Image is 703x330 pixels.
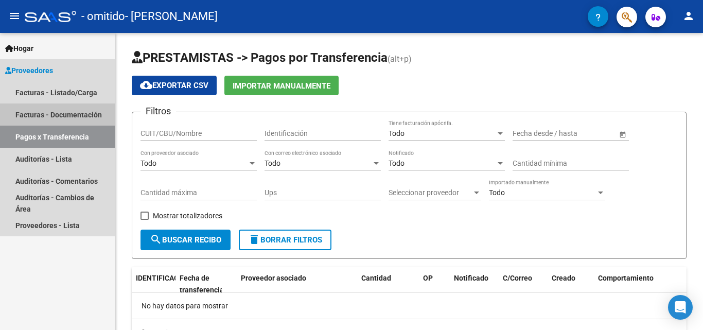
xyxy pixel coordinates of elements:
datatable-header-cell: Creado [548,267,594,312]
font: Proveedor asociado [241,274,306,282]
font: Cantidad [361,274,391,282]
font: No hay datos para mostrar [142,302,228,310]
datatable-header-cell: Fecha de transferencia [175,267,222,312]
font: Todo [489,188,505,197]
font: Comportamiento [598,274,654,282]
font: Exportar CSV [152,81,208,90]
font: PRESTAMISTAS -> Pagos por Transferencia [143,50,388,65]
font: Fecha de transferencia [180,274,224,294]
font: Mostrar totalizadores [153,212,222,220]
datatable-header-cell: Notificado [450,267,499,312]
font: OP [423,274,433,282]
input: Fecha de finalización [567,129,618,138]
font: Seleccionar proveedor [389,188,459,197]
datatable-header-cell: IDENTIFICACIÓN [132,267,175,312]
mat-icon: delete [248,233,260,246]
font: Auditorías - Comentarios [15,177,98,185]
font: Facturas - Documentación [15,111,102,119]
font: Buscar recibo [162,235,221,245]
font: Pagos x Transferencia [15,133,89,141]
font: - omitido [81,10,125,23]
font: Proveedores - Lista [15,221,80,230]
font: Todo [389,159,405,167]
datatable-header-cell: C/Correo [499,267,548,312]
button: Importar manualmente [224,76,339,95]
font: Todo [389,129,405,137]
input: Fecha de inicio [513,129,558,138]
font: C/Correo [503,274,532,282]
datatable-header-cell: Proveedor asociado [237,267,357,312]
button: Calendario abierto [617,129,628,140]
mat-icon: person [682,10,695,22]
div: Abrir Intercom Messenger [668,295,693,320]
mat-icon: menu [8,10,21,22]
font: Borrar filtros [260,235,322,245]
button: Borrar filtros [239,230,331,250]
font: Importar manualmente [233,81,330,91]
font: - [PERSON_NAME] [125,10,218,23]
font: Auditorías - Lista [15,155,72,163]
font: IDENTIFICACIÓN [136,274,191,282]
font: Notificado [454,274,488,282]
font: Hogar [13,44,33,53]
button: Exportar CSV [132,76,217,95]
font: Todo [265,159,280,167]
font: Filtros [146,106,171,116]
font: Proveedores [11,66,53,75]
datatable-header-cell: Comportamiento [594,267,687,312]
datatable-header-cell: Cantidad [357,267,419,312]
button: Buscar recibo [140,230,231,250]
mat-icon: cloud_download [140,79,152,91]
datatable-header-cell: OP [419,267,450,312]
font: (alt+p) [388,54,412,64]
font: Creado [552,274,575,282]
mat-icon: search [150,233,162,246]
font: Facturas - Listado/Carga [15,89,97,97]
font: Auditorías - Cambios de Área [15,194,94,213]
font: Todo [140,159,156,167]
